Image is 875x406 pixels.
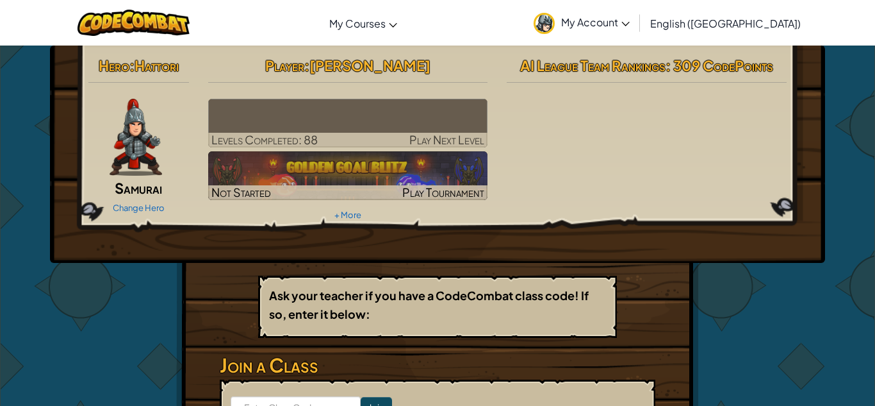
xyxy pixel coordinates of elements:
[208,151,488,200] img: Golden Goal
[527,3,636,43] a: My Account
[208,99,488,148] a: Play Next Level
[265,56,304,74] span: Player
[666,56,773,74] span: : 309 CodePoints
[561,15,630,29] span: My Account
[208,151,488,200] a: Not StartedPlay Tournament
[304,56,309,74] span: :
[99,56,129,74] span: Hero
[78,10,190,36] img: CodeCombat logo
[329,17,386,30] span: My Courses
[650,17,801,30] span: English ([GEOGRAPHIC_DATA])
[129,56,135,74] span: :
[644,6,807,40] a: English ([GEOGRAPHIC_DATA])
[135,56,179,74] span: Hattori
[113,203,165,213] a: Change Hero
[534,13,555,34] img: avatar
[211,185,271,199] span: Not Started
[115,179,162,197] span: Samurai
[110,99,162,176] img: samurai.pose.png
[220,351,655,380] h3: Join a Class
[211,132,318,147] span: Levels Completed: 88
[409,132,484,147] span: Play Next Level
[334,210,361,220] a: + More
[309,56,430,74] span: [PERSON_NAME]
[269,288,589,321] b: Ask your teacher if you have a CodeCombat class code! If so, enter it below:
[402,185,484,199] span: Play Tournament
[323,6,404,40] a: My Courses
[520,56,666,74] span: AI League Team Rankings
